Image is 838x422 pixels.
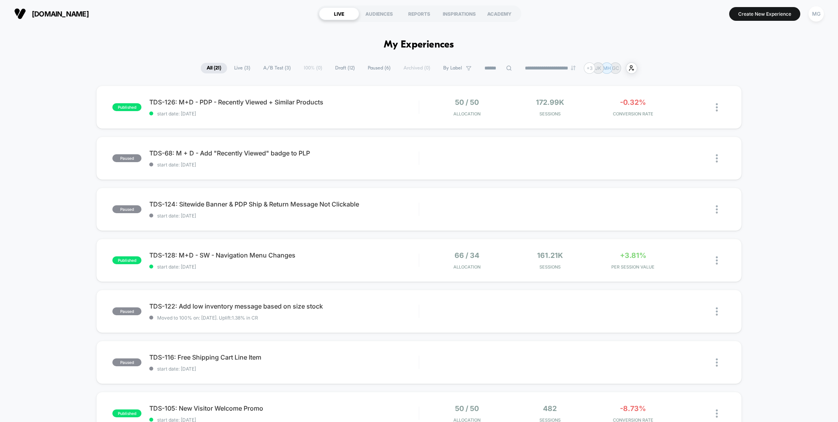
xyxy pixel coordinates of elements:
[149,162,418,168] span: start date: [DATE]
[112,256,141,264] span: published
[149,366,418,372] span: start date: [DATE]
[12,7,91,20] button: [DOMAIN_NAME]
[537,251,563,259] span: 161.21k
[319,7,359,20] div: LIVE
[809,6,824,22] div: MG
[149,251,418,259] span: TDS-128: M+D - SW - Navigation Menu Changes
[571,66,576,70] img: end
[149,213,418,219] span: start date: [DATE]
[536,98,564,106] span: 172.99k
[479,7,519,20] div: ACADEMY
[620,98,646,106] span: -0.32%
[112,358,141,366] span: paused
[620,404,646,413] span: -8.73%
[455,251,479,259] span: 66 / 34
[32,10,89,18] span: [DOMAIN_NAME]
[112,205,141,213] span: paused
[593,264,673,270] span: PER SESSION VALUE
[362,63,396,73] span: Paused ( 6 )
[510,111,590,117] span: Sessions
[399,7,439,20] div: REPORTS
[112,307,141,315] span: paused
[716,154,718,163] img: close
[149,149,418,157] span: TDS-68: M + D - Add "Recently Viewed" badge to PLP
[359,7,399,20] div: AUDIENCES
[806,6,826,22] button: MG
[149,98,418,106] span: TDS-126: M+D - PDP - Recently Viewed + Similar Products
[149,404,418,412] span: TDS-105: New Visitor Welcome Promo
[257,63,297,73] span: A/B Test ( 3 )
[729,7,800,21] button: Create New Experience
[584,62,595,74] div: + 3
[716,358,718,367] img: close
[612,65,619,71] p: GC
[510,264,590,270] span: Sessions
[543,404,557,413] span: 482
[149,302,418,310] span: TDS-122: Add low inventory message based on size stock
[716,103,718,111] img: close
[201,63,227,73] span: All ( 21 )
[149,353,418,361] span: TDS-116: Free Shipping Cart Line Item
[112,154,141,162] span: paused
[443,65,462,71] span: By Label
[455,98,479,106] span: 50 / 50
[439,7,479,20] div: INSPIRATIONS
[112,409,141,417] span: published
[14,8,26,20] img: Visually logo
[593,111,673,117] span: CONVERSION RATE
[453,111,480,117] span: Allocation
[716,307,718,316] img: close
[595,65,601,71] p: JK
[716,256,718,265] img: close
[603,65,611,71] p: MH
[112,103,141,111] span: published
[149,111,418,117] span: start date: [DATE]
[384,39,454,51] h1: My Experiences
[329,63,361,73] span: Draft ( 12 )
[716,409,718,418] img: close
[716,205,718,214] img: close
[453,264,480,270] span: Allocation
[455,404,479,413] span: 50 / 50
[620,251,646,259] span: +3.81%
[149,264,418,270] span: start date: [DATE]
[149,200,418,208] span: TDS-124: Sitewide Banner & PDP Ship & Return Message Not Clickable
[157,315,258,321] span: Moved to 100% on: [DATE] . Uplift: 1.38% in CR
[228,63,256,73] span: Live ( 3 )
